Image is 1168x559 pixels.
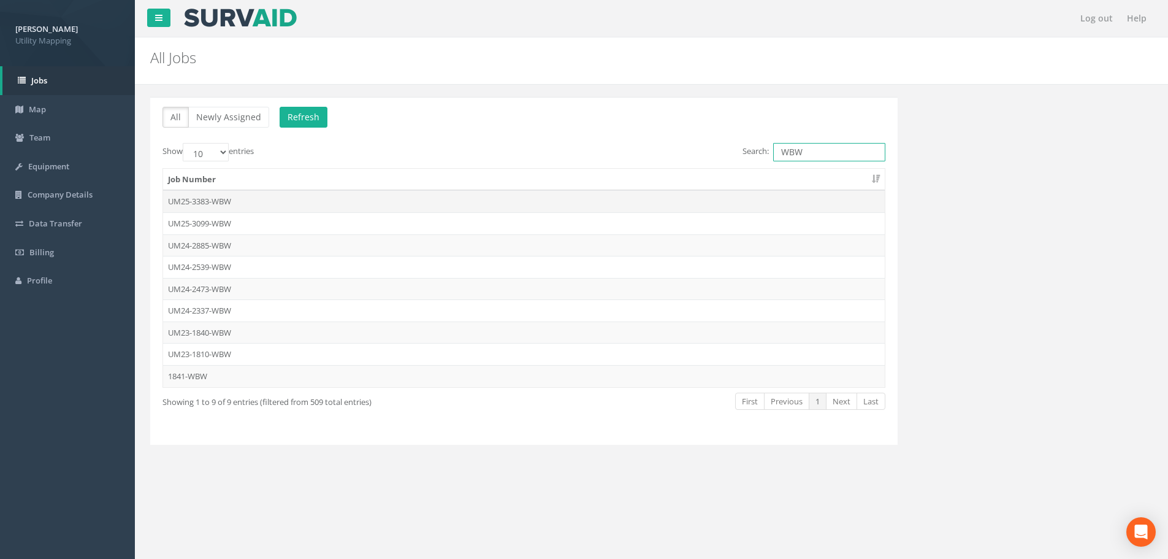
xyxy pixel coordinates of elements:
a: First [735,393,765,411]
span: Jobs [31,75,47,86]
a: Previous [764,393,809,411]
td: UM25-3383-WBW [163,190,885,212]
span: Profile [27,275,52,286]
h2: All Jobs [150,50,983,66]
span: Map [29,104,46,115]
td: UM23-1810-WBW [163,343,885,365]
a: [PERSON_NAME] Utility Mapping [15,20,120,46]
button: Newly Assigned [188,107,269,128]
span: Data Transfer [29,218,82,229]
td: 1841-WBW [163,365,885,387]
div: Open Intercom Messenger [1126,517,1156,547]
span: Billing [29,247,54,258]
label: Show entries [162,143,254,161]
th: Job Number: activate to sort column ascending [163,169,885,191]
select: Showentries [183,143,229,161]
a: Next [826,393,857,411]
button: Refresh [280,107,327,128]
a: 1 [809,393,826,411]
td: UM24-2337-WBW [163,299,885,322]
div: Showing 1 to 9 of 9 entries (filtered from 509 total entries) [162,391,453,408]
td: UM24-2885-WBW [163,234,885,256]
input: Search: [773,143,885,161]
label: Search: [742,143,885,161]
span: Utility Mapping [15,35,120,47]
strong: [PERSON_NAME] [15,23,78,34]
td: UM24-2539-WBW [163,256,885,278]
span: Team [29,132,50,143]
td: UM25-3099-WBW [163,212,885,234]
button: All [162,107,189,128]
a: Jobs [2,66,135,95]
span: Equipment [28,161,69,172]
span: Company Details [28,189,93,200]
td: UM24-2473-WBW [163,278,885,300]
a: Last [857,393,885,411]
td: UM23-1840-WBW [163,322,885,344]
